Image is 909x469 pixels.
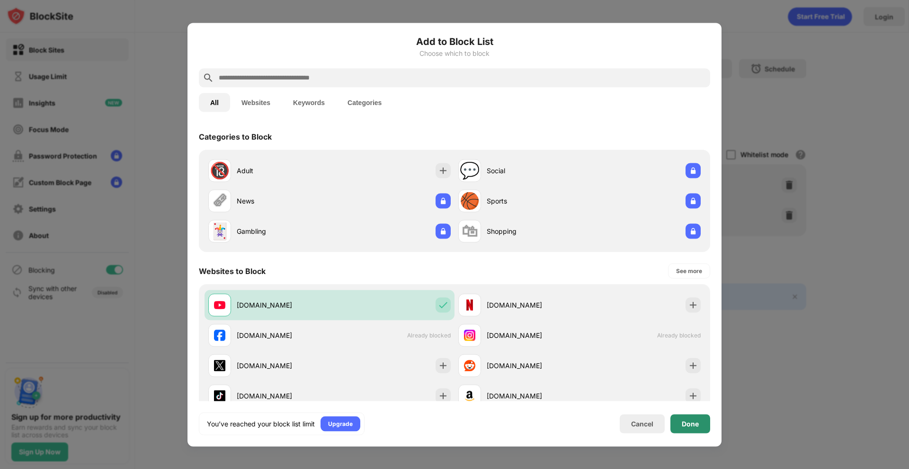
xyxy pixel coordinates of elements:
img: favicons [214,329,225,341]
button: Keywords [282,93,336,112]
div: Choose which to block [199,49,710,57]
div: [DOMAIN_NAME] [487,391,579,401]
div: Adult [237,166,330,176]
img: favicons [464,360,475,371]
div: Categories to Block [199,132,272,141]
h6: Add to Block List [199,34,710,48]
img: favicons [214,390,225,401]
img: favicons [464,329,475,341]
button: Categories [336,93,393,112]
div: Done [682,420,699,427]
div: Gambling [237,226,330,236]
div: Websites to Block [199,266,266,275]
div: 🃏 [210,221,230,241]
div: 🗞 [212,191,228,211]
span: Already blocked [657,332,701,339]
div: Cancel [631,420,653,428]
div: See more [676,266,702,275]
div: 💬 [460,161,480,180]
div: 🏀 [460,191,480,211]
div: [DOMAIN_NAME] [237,391,330,401]
img: favicons [464,299,475,310]
div: Social [487,166,579,176]
button: Websites [230,93,282,112]
div: [DOMAIN_NAME] [237,361,330,371]
div: 🔞 [210,161,230,180]
img: favicons [214,360,225,371]
img: search.svg [203,72,214,83]
div: Shopping [487,226,579,236]
div: [DOMAIN_NAME] [487,330,579,340]
div: News [237,196,330,206]
div: You’ve reached your block list limit [207,419,315,428]
div: [DOMAIN_NAME] [237,300,330,310]
img: favicons [464,390,475,401]
button: All [199,93,230,112]
div: [DOMAIN_NAME] [487,300,579,310]
img: favicons [214,299,225,310]
div: Upgrade [328,419,353,428]
div: [DOMAIN_NAME] [237,330,330,340]
div: 🛍 [462,221,478,241]
span: Already blocked [407,332,451,339]
div: [DOMAIN_NAME] [487,361,579,371]
div: Sports [487,196,579,206]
